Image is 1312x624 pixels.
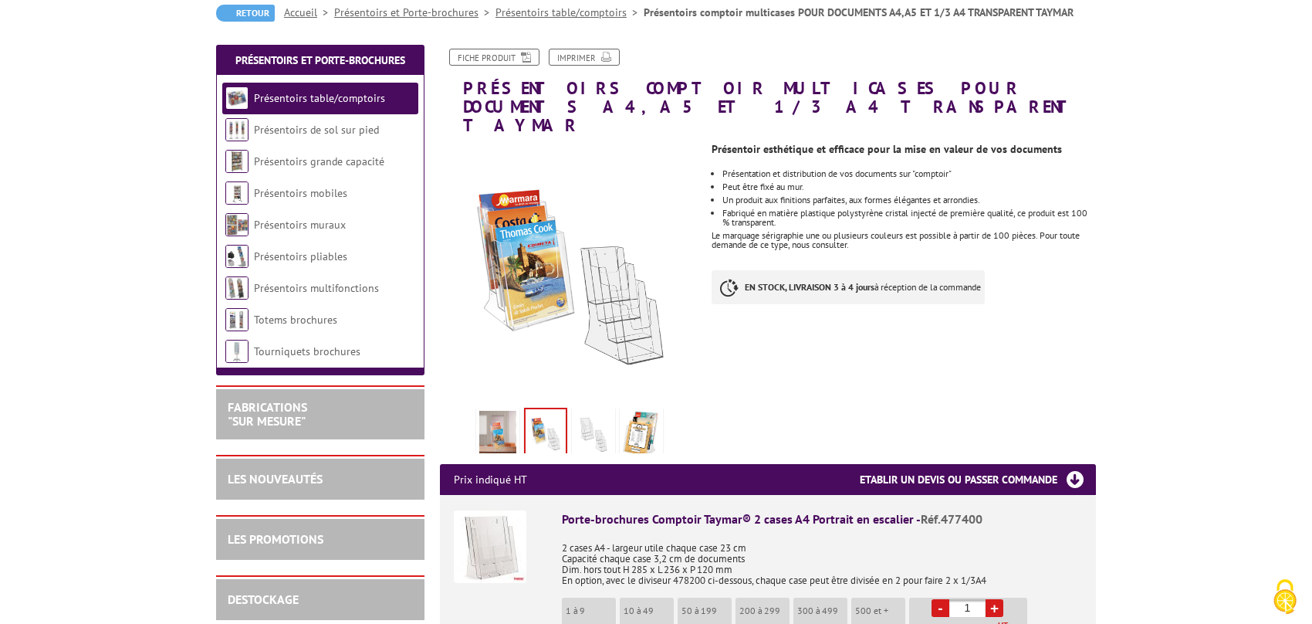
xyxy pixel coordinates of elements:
div: Le marquage sérigraphie une ou plusieurs couleurs est possible à partir de 100 pièces. Pour toute... [712,231,1096,249]
img: Présentoirs table/comptoirs [225,86,249,110]
a: Présentoirs et Porte-brochures [334,5,495,19]
img: Cookies (fenêtre modale) [1266,578,1304,616]
img: Présentoirs grande capacité [225,150,249,173]
a: Présentoirs mobiles [254,186,347,200]
p: à réception de la commande [712,270,985,304]
a: Présentoirs de sol sur pied [254,123,379,137]
img: Présentoirs pliables [225,245,249,268]
a: Fiche produit [449,49,539,66]
div: Porte-brochures Comptoir Taymar® 2 cases A4 Portrait en escalier - [562,510,1082,528]
a: + [986,599,1003,617]
img: porte_brochures_comptoirs_477300_vide_plein.jpg [526,409,566,457]
a: Totems brochures [254,313,337,327]
li: Peut être fixé au mur. [722,182,1096,192]
a: Présentoirs table/comptoirs [254,91,385,105]
p: 2 cases A4 - largeur utile chaque case 23 cm Capacité chaque case 3,2 cm de documents Dim. hors t... [562,532,1082,586]
a: Tourniquets brochures [254,344,360,358]
img: presentoir_3cases_a4_eco_portrait_escalier__477300_.jpg [623,411,660,459]
img: Totems brochures [225,308,249,331]
li: Présentation et distribution de vos documents sur "comptoir" [722,169,1096,178]
li: Fabriqué en matière plastique polystyrène cristal injecté de première qualité, ce produit est 100... [722,209,1096,227]
p: 300 à 499 [797,605,847,616]
p: 50 à 199 [681,605,732,616]
a: DESTOCKAGE [228,592,299,607]
strong: Présentoir esthétique et efficace pour la mise en valeur de vos documents [712,142,1062,156]
img: Porte-brochures Comptoir Taymar® 2 cases A4 Portrait en escalier [454,510,526,583]
button: Cookies (fenêtre modale) [1258,571,1312,624]
img: porte_brochures_comptoirs_multicases_a4_a5_1-3a4_taymar_477300_mise_en_situation.jpg [479,411,516,459]
img: Tourniquets brochures [225,340,249,363]
p: 1 à 9 [566,605,616,616]
a: LES PROMOTIONS [228,531,323,547]
p: Prix indiqué HT [454,464,527,495]
a: Présentoirs table/comptoirs [495,5,644,19]
img: Présentoirs mobiles [225,181,249,205]
a: Présentoirs grande capacité [254,154,384,168]
strong: EN STOCK, LIVRAISON 3 à 4 jours [745,281,874,293]
a: Imprimer [549,49,620,66]
a: LES NOUVEAUTÉS [228,471,323,487]
li: Un produit aux finitions parfaites, aux formes élégantes et arrondies. [722,195,1096,205]
a: FABRICATIONS"Sur Mesure" [228,399,307,429]
h1: Présentoirs comptoir multicases POUR DOCUMENTS A4,A5 ET 1/3 A4 TRANSPARENT TAYMAR [428,49,1107,135]
p: 500 et + [855,605,905,616]
a: Retour [216,5,275,22]
img: Présentoirs multifonctions [225,276,249,300]
a: Présentoirs pliables [254,249,347,263]
p: 200 à 299 [739,605,790,616]
a: Présentoirs et Porte-brochures [235,53,405,67]
span: Réf.477400 [921,511,982,527]
a: Présentoirs muraux [254,218,346,232]
h3: Etablir un devis ou passer commande [860,464,1096,495]
img: Présentoirs muraux [225,213,249,236]
li: Présentoirs comptoir multicases POUR DOCUMENTS A4,A5 ET 1/3 A4 TRANSPARENT TAYMAR [644,5,1074,20]
p: 10 à 49 [624,605,674,616]
img: Présentoirs de sol sur pied [225,118,249,141]
img: porte_brochures_comptoirs_477300.jpg [575,411,612,459]
a: Accueil [284,5,334,19]
img: porte_brochures_comptoirs_477300_vide_plein.jpg [440,143,700,403]
a: Présentoirs multifonctions [254,281,379,295]
a: - [932,599,949,617]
